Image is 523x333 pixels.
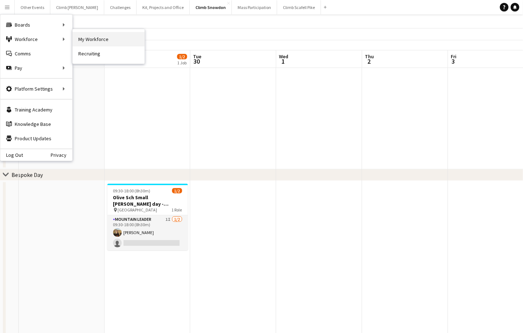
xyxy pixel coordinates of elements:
[50,0,104,14] button: Climb [PERSON_NAME]
[450,57,457,65] span: 3
[73,46,144,61] a: Recruiting
[365,53,374,60] span: Thu
[15,0,50,14] button: Other Events
[177,54,187,59] span: 1/2
[193,53,202,60] span: Tue
[0,46,72,61] a: Comms
[192,57,202,65] span: 30
[172,188,182,193] span: 1/2
[232,0,277,14] button: Mass Participation
[73,32,144,46] a: My Workforce
[364,57,374,65] span: 2
[0,61,72,75] div: Pay
[104,0,137,14] button: Challenges
[118,207,157,213] span: [GEOGRAPHIC_DATA]
[0,102,72,117] a: Training Academy
[0,18,72,32] div: Boards
[190,0,232,14] button: Climb Snowdon
[51,152,72,158] a: Privacy
[0,82,72,96] div: Platform Settings
[107,194,188,207] h3: Olive Sch Small [PERSON_NAME] day - T26Q1CS-9821
[107,215,188,250] app-card-role: Mountain Leader1I1/209:30-18:00 (8h30m)[PERSON_NAME]
[178,60,187,65] div: 1 Job
[12,171,43,178] div: Bespoke Day
[137,0,190,14] button: Kit, Projects and Office
[107,184,188,250] app-job-card: 09:30-18:00 (8h30m)1/2Olive Sch Small [PERSON_NAME] day - T26Q1CS-9821 [GEOGRAPHIC_DATA]1 RoleMou...
[172,207,182,213] span: 1 Role
[113,188,151,193] span: 09:30-18:00 (8h30m)
[451,53,457,60] span: Fri
[0,152,23,158] a: Log Out
[277,0,321,14] button: Climb Scafell Pike
[0,117,72,131] a: Knowledge Base
[279,53,289,60] span: Wed
[278,57,289,65] span: 1
[0,131,72,146] a: Product Updates
[0,32,72,46] div: Workforce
